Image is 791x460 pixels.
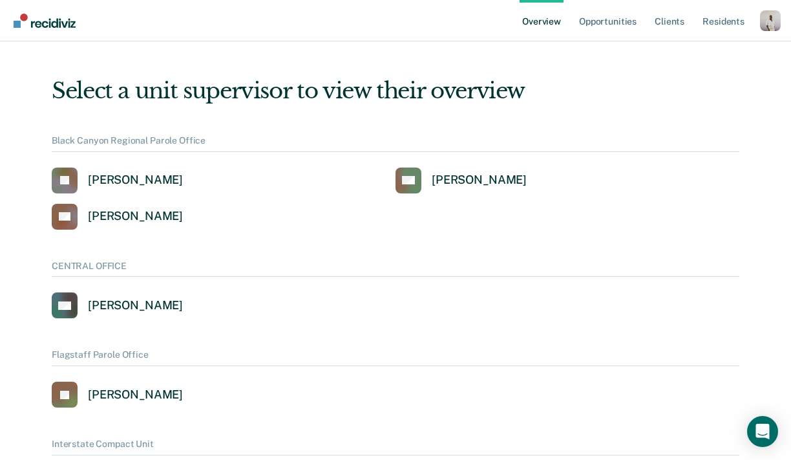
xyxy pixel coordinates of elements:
a: [PERSON_NAME] [52,292,183,318]
img: Recidiviz [14,14,76,28]
div: [PERSON_NAME] [88,388,183,402]
div: [PERSON_NAME] [88,209,183,224]
div: [PERSON_NAME] [88,298,183,313]
a: [PERSON_NAME] [52,204,183,230]
div: Select a unit supervisor to view their overview [52,78,739,104]
div: Interstate Compact Unit [52,439,739,455]
div: Black Canyon Regional Parole Office [52,135,739,152]
a: [PERSON_NAME] [52,382,183,408]
a: [PERSON_NAME] [395,168,527,193]
a: [PERSON_NAME] [52,168,183,193]
button: Profile dropdown button [760,10,781,31]
div: Flagstaff Parole Office [52,349,739,366]
div: CENTRAL OFFICE [52,261,739,278]
div: Open Intercom Messenger [747,416,778,447]
div: [PERSON_NAME] [88,173,183,188]
div: [PERSON_NAME] [432,173,527,188]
